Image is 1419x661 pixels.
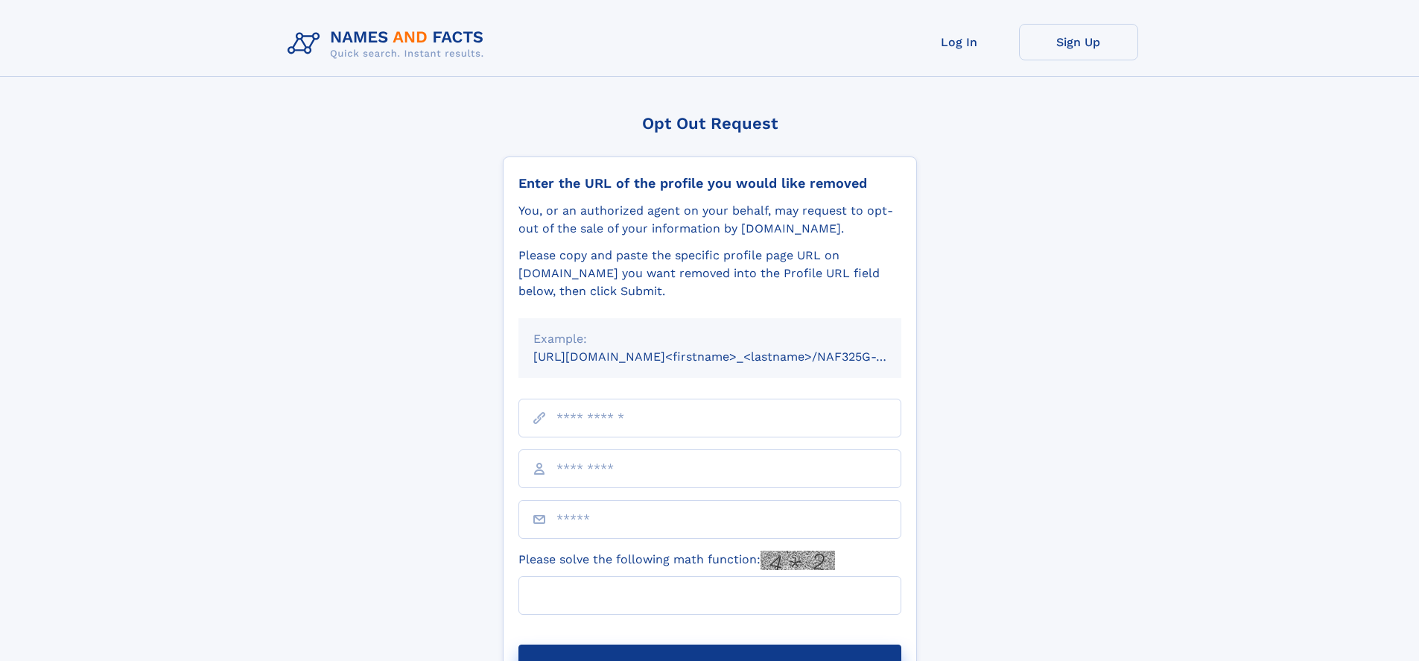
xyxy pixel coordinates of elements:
[533,330,886,348] div: Example:
[518,202,901,238] div: You, or an authorized agent on your behalf, may request to opt-out of the sale of your informatio...
[518,247,901,300] div: Please copy and paste the specific profile page URL on [DOMAIN_NAME] you want removed into the Pr...
[900,24,1019,60] a: Log In
[503,114,917,133] div: Opt Out Request
[533,350,930,364] small: [URL][DOMAIN_NAME]<firstname>_<lastname>/NAF325G-xxxxxxxx
[1019,24,1138,60] a: Sign Up
[518,551,835,570] label: Please solve the following math function:
[282,24,496,64] img: Logo Names and Facts
[518,175,901,192] div: Enter the URL of the profile you would like removed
